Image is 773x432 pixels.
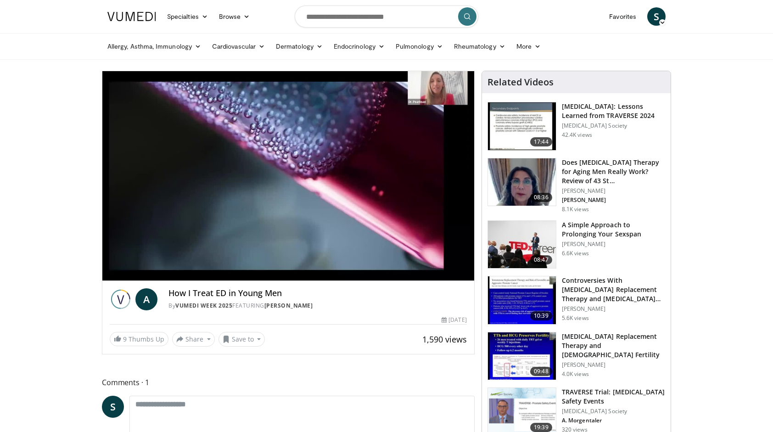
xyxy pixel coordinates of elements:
[562,332,665,359] h3: [MEDICAL_DATA] Replacement Therapy and [DEMOGRAPHIC_DATA] Fertility
[562,158,665,185] h3: Does [MEDICAL_DATA] Therapy for Aging Men Really Work? Review of 43 St…
[102,376,475,388] span: Comments 1
[562,241,665,248] p: [PERSON_NAME]
[448,37,511,56] a: Rheumatology
[562,370,589,378] p: 4.0K views
[207,37,270,56] a: Cardiovascular
[562,206,589,213] p: 8.1K views
[487,276,665,325] a: 10:39 Controversies With [MEDICAL_DATA] Replacement Therapy and [MEDICAL_DATA] Can… [PERSON_NAME]...
[172,332,215,347] button: Share
[562,305,665,313] p: [PERSON_NAME]
[530,255,552,264] span: 08:47
[562,417,665,424] p: A. Morgentaler
[107,12,156,21] img: VuMedi Logo
[102,71,474,281] video-js: Video Player
[110,288,132,310] img: Vumedi Week 2025
[102,396,124,418] a: S
[162,7,213,26] a: Specialties
[562,387,665,406] h3: TRAVERSE Trial: [MEDICAL_DATA] Safety Events
[328,37,390,56] a: Endocrinology
[562,196,665,204] p: [PERSON_NAME]
[442,316,466,324] div: [DATE]
[562,361,665,369] p: [PERSON_NAME]
[562,250,589,257] p: 6.6K views
[562,276,665,303] h3: Controversies With [MEDICAL_DATA] Replacement Therapy and [MEDICAL_DATA] Can…
[530,311,552,320] span: 10:39
[488,158,556,206] img: 4d4bce34-7cbb-4531-8d0c-5308a71d9d6c.150x105_q85_crop-smart_upscale.jpg
[647,7,666,26] a: S
[213,7,256,26] a: Browse
[168,288,467,298] h4: How I Treat ED in Young Men
[102,37,207,56] a: Allergy, Asthma, Immunology
[487,332,665,381] a: 09:48 [MEDICAL_DATA] Replacement Therapy and [DEMOGRAPHIC_DATA] Fertility [PERSON_NAME] 4.0K views
[135,288,157,310] a: A
[530,423,552,432] span: 19:39
[530,193,552,202] span: 08:36
[488,102,556,150] img: 1317c62a-2f0d-4360-bee0-b1bff80fed3c.150x105_q85_crop-smart_upscale.jpg
[488,332,556,380] img: 58e29ddd-d015-4cd9-bf96-f28e303b730c.150x105_q85_crop-smart_upscale.jpg
[390,37,448,56] a: Pulmonology
[511,37,546,56] a: More
[562,102,665,120] h3: [MEDICAL_DATA]: Lessons Learned from TRAVERSE 2024
[562,314,589,322] p: 5.6K views
[270,37,328,56] a: Dermatology
[264,302,313,309] a: [PERSON_NAME]
[530,137,552,146] span: 17:44
[175,302,232,309] a: Vumedi Week 2025
[562,408,665,415] p: [MEDICAL_DATA] Society
[168,302,467,310] div: By FEATURING
[487,102,665,151] a: 17:44 [MEDICAL_DATA]: Lessons Learned from TRAVERSE 2024 [MEDICAL_DATA] Society 42.4K views
[488,276,556,324] img: 418933e4-fe1c-4c2e-be56-3ce3ec8efa3b.150x105_q85_crop-smart_upscale.jpg
[422,334,467,345] span: 1,590 views
[562,122,665,129] p: [MEDICAL_DATA] Society
[295,6,478,28] input: Search topics, interventions
[487,158,665,213] a: 08:36 Does [MEDICAL_DATA] Therapy for Aging Men Really Work? Review of 43 St… [PERSON_NAME] [PERS...
[562,187,665,195] p: [PERSON_NAME]
[530,367,552,376] span: 09:48
[487,220,665,269] a: 08:47 A Simple Approach to Prolonging Your Sexspan [PERSON_NAME] 6.6K views
[562,131,592,139] p: 42.4K views
[218,332,265,347] button: Save to
[123,335,127,343] span: 9
[110,332,168,346] a: 9 Thumbs Up
[488,221,556,269] img: c4bd4661-e278-4c34-863c-57c104f39734.150x105_q85_crop-smart_upscale.jpg
[604,7,642,26] a: Favorites
[487,77,554,88] h4: Related Videos
[562,220,665,239] h3: A Simple Approach to Prolonging Your Sexspan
